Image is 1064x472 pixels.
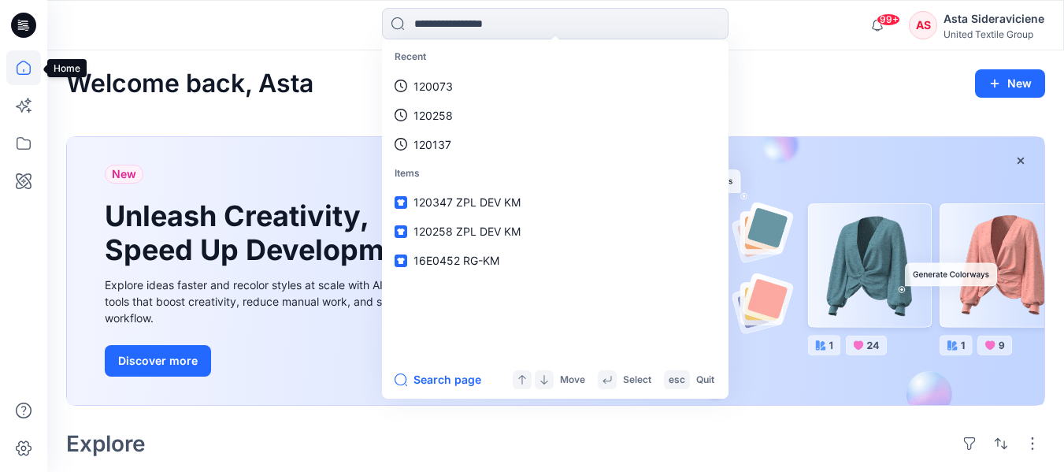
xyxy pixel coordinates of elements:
[385,72,725,101] a: 120073
[669,372,685,388] p: esc
[385,101,725,130] a: 120258
[623,372,651,388] p: Select
[909,11,937,39] div: AS
[66,431,146,456] h2: Explore
[696,372,714,388] p: Quit
[105,345,211,377] button: Discover more
[877,13,900,26] span: 99+
[395,370,481,389] button: Search page
[413,225,521,238] span: 120258 ZPL DEV KM
[385,43,725,72] p: Recent
[413,254,499,267] span: 16E0452 RG-KM
[413,195,521,209] span: 120347 ZPL DEV KM
[413,136,451,153] p: 120137
[105,277,459,326] div: Explore ideas faster and recolor styles at scale with AI-powered tools that boost creativity, red...
[385,246,725,275] a: 16E0452 RG-KM
[385,130,725,159] a: 120137
[105,199,436,267] h1: Unleash Creativity, Speed Up Development
[944,9,1044,28] div: Asta Sideraviciene
[413,107,453,124] p: 120258
[975,69,1045,98] button: New
[105,345,459,377] a: Discover more
[385,217,725,246] a: 120258 ZPL DEV KM
[112,165,136,184] span: New
[66,69,313,98] h2: Welcome back, Asta
[413,78,453,95] p: 120073
[944,28,1044,40] div: United Textile Group
[560,372,585,388] p: Move
[385,159,725,188] p: Items
[385,188,725,217] a: 120347 ZPL DEV KM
